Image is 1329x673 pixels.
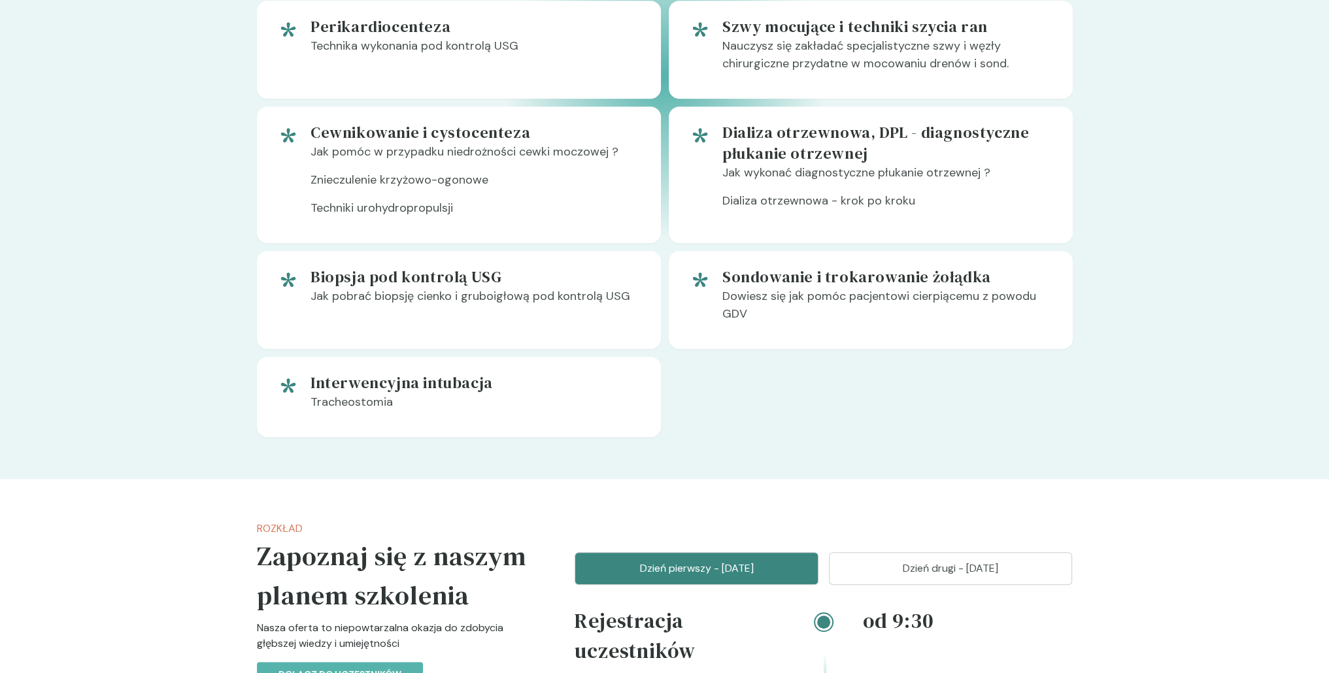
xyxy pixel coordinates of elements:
[845,561,1056,576] p: Dzień drugi - [DATE]
[311,171,640,199] p: Znieczulenie krzyżowo-ogonowe
[311,199,640,227] p: Techniki urohydropropulsji
[722,16,1052,37] h5: Szwy mocujące i techniki szycia ran
[311,267,640,287] h5: Biopsja pod kontrolą USG
[722,287,1052,333] p: Dowiesz się jak pomóc pacjentowi cierpiącemu z powodu GDV
[575,606,784,671] h4: Rejestracja uczestników
[311,393,640,421] p: Tracheostomia
[722,37,1052,83] p: Nauczysz się zakładać specjalistyczne szwy i węzły chirurgiczne przydatne w mocowaniu drenów i sond.
[311,143,640,171] p: Jak pomóc w przypadku niedrożności cewki moczowej ?
[863,606,1073,636] h4: od 9:30
[591,561,802,576] p: Dzień pierwszy - [DATE]
[257,620,533,662] p: Nasza oferta to niepowtarzalna okazja do zdobycia głębszej wiedzy i umiejętności
[722,192,1052,220] p: Dializa otrzewnowa - krok po kroku
[257,536,533,615] h5: Zapoznaj się z naszym planem szkolenia
[257,521,533,536] p: Rozkład
[311,287,640,316] p: Jak pobrać biopsję cienko i gruboigłową pod kontrolą USG
[829,552,1073,585] button: Dzień drugi - [DATE]
[575,552,818,585] button: Dzień pierwszy - [DATE]
[722,164,1052,192] p: Jak wykonać diagnostyczne płukanie otrzewnej ?
[311,372,640,393] h5: Interwencyjna intubacja
[722,267,1052,287] h5: Sondowanie i trokarowanie żołądka
[311,16,640,37] h5: Perikardiocenteza
[311,37,640,65] p: Technika wykonania pod kontrolą USG
[722,122,1052,164] h5: Dializa otrzewnowa, DPL - diagnostyczne płukanie otrzewnej
[311,122,640,143] h5: Cewnikowanie i cystocenteza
